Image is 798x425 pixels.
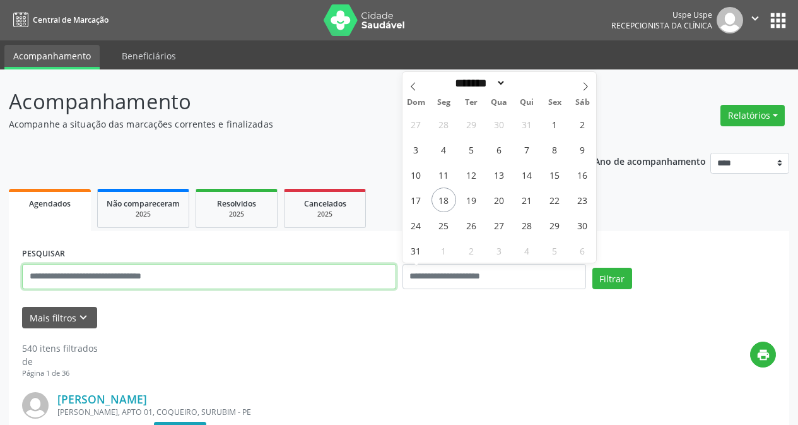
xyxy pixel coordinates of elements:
i: keyboard_arrow_down [76,311,90,325]
div: Página 1 de 36 [22,368,98,379]
span: Agosto 23, 2025 [570,188,595,212]
span: Recepcionista da clínica [611,20,712,31]
span: Agosto 10, 2025 [404,162,428,187]
span: Setembro 2, 2025 [459,238,484,263]
span: Agosto 21, 2025 [515,188,539,212]
span: Agosto 30, 2025 [570,213,595,237]
a: Acompanhamento [4,45,100,69]
span: Qui [513,99,541,107]
button: print [750,342,776,368]
span: Qua [485,99,513,107]
span: Setembro 4, 2025 [515,238,539,263]
span: Agosto 1, 2025 [543,112,567,136]
button: apps [767,9,789,32]
div: 2025 [205,210,268,219]
span: Agosto 15, 2025 [543,162,567,187]
span: Agosto 29, 2025 [543,213,567,237]
button: Relatórios [720,105,785,126]
span: Agosto 12, 2025 [459,162,484,187]
button: Mais filtroskeyboard_arrow_down [22,307,97,329]
span: Agosto 20, 2025 [487,188,512,212]
span: Agosto 31, 2025 [404,238,428,263]
a: [PERSON_NAME] [57,392,147,406]
span: Agosto 5, 2025 [459,137,484,162]
span: Resolvidos [217,198,256,209]
p: Acompanhe a situação das marcações correntes e finalizadas [9,117,555,131]
span: Agosto 22, 2025 [543,188,567,212]
span: Julho 31, 2025 [515,112,539,136]
span: Agosto 3, 2025 [404,137,428,162]
p: Acompanhamento [9,86,555,117]
div: Uspe Uspe [611,9,712,20]
span: Cancelados [304,198,346,209]
div: de [22,355,98,368]
span: Agosto 2, 2025 [570,112,595,136]
span: Seg [430,99,457,107]
select: Month [451,76,507,90]
span: Agosto 9, 2025 [570,137,595,162]
span: Agosto 8, 2025 [543,137,567,162]
i: print [756,348,770,362]
button: Filtrar [592,268,632,289]
a: Beneficiários [113,45,185,67]
span: Agosto 28, 2025 [515,213,539,237]
span: Agosto 18, 2025 [431,188,456,212]
input: Year [506,76,548,90]
label: PESQUISAR [22,244,65,264]
span: Agosto 6, 2025 [487,137,512,162]
span: Agosto 17, 2025 [404,188,428,212]
span: Sáb [568,99,596,107]
div: 540 itens filtrados [22,342,98,355]
span: Julho 28, 2025 [431,112,456,136]
img: img [22,392,49,419]
span: Agosto 11, 2025 [431,162,456,187]
span: Setembro 3, 2025 [487,238,512,263]
img: img [717,7,743,33]
span: Não compareceram [107,198,180,209]
button:  [743,7,767,33]
i:  [748,11,762,25]
span: Agosto 26, 2025 [459,213,484,237]
span: Agosto 13, 2025 [487,162,512,187]
p: Ano de acompanhamento [594,153,706,169]
span: Agosto 25, 2025 [431,213,456,237]
span: Julho 30, 2025 [487,112,512,136]
span: Agosto 7, 2025 [515,137,539,162]
span: Setembro 1, 2025 [431,238,456,263]
span: Agosto 14, 2025 [515,162,539,187]
span: Agosto 4, 2025 [431,137,456,162]
span: Setembro 5, 2025 [543,238,567,263]
span: Central de Marcação [33,15,109,25]
span: Ter [457,99,485,107]
div: 2025 [107,210,180,219]
span: Julho 27, 2025 [404,112,428,136]
span: Julho 29, 2025 [459,112,484,136]
span: Sex [541,99,568,107]
span: Agendados [29,198,71,209]
span: Agosto 19, 2025 [459,188,484,212]
span: Dom [402,99,430,107]
span: Agosto 27, 2025 [487,213,512,237]
span: Setembro 6, 2025 [570,238,595,263]
div: 2025 [293,210,356,219]
span: Agosto 16, 2025 [570,162,595,187]
div: [PERSON_NAME], APTO 01, COQUEIRO, SURUBIM - PE [57,407,587,417]
a: Central de Marcação [9,9,109,30]
span: Agosto 24, 2025 [404,213,428,237]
